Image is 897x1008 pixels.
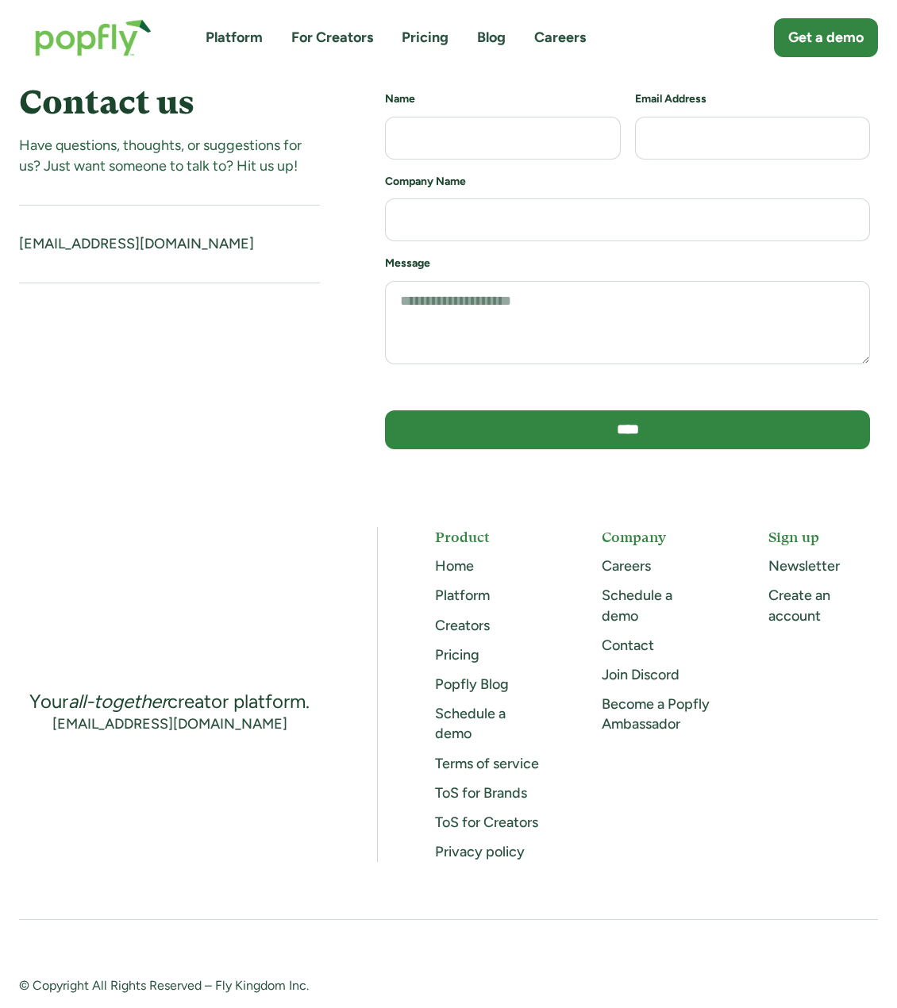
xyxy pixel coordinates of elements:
a: Platform [435,587,490,604]
div: Your creator platform. [29,689,310,714]
a: Platform [206,28,263,48]
a: Careers [534,28,586,48]
div: © Copyright All Rights Reserved – Fly Kingdom Inc. [19,977,420,997]
a: Contact [602,637,654,654]
a: Get a demo [774,18,878,57]
a: Blog [477,28,506,48]
h6: Name [385,91,621,107]
form: Contact us [385,91,870,464]
a: Terms of service [435,755,539,772]
a: Schedule a demo [602,587,672,624]
a: Careers [602,557,651,575]
a: For Creators [291,28,373,48]
h5: Sign up [768,527,878,547]
a: Popfly Blog [435,675,509,693]
h5: Company [602,527,711,547]
a: Newsletter [768,557,840,575]
a: Schedule a demo [435,705,506,742]
div: Get a demo [788,28,864,48]
a: [EMAIL_ADDRESS][DOMAIN_NAME] [52,714,287,734]
a: Creators [435,617,490,634]
div: Have questions, thoughts, or suggestions for us? Just want someone to talk to? Hit us up! [19,136,320,175]
a: Home [435,557,474,575]
a: Join Discord [602,666,679,683]
a: Become a Popfly Ambassador [602,695,710,733]
h6: Message [385,256,870,271]
a: Pricing [435,646,479,664]
a: Privacy policy [435,843,525,860]
a: Create an account [768,587,830,624]
a: home [19,3,167,72]
a: [EMAIL_ADDRESS][DOMAIN_NAME] [19,235,254,252]
h6: Company Name [385,174,870,190]
a: ToS for Creators [435,814,538,831]
h6: Email Address [635,91,871,107]
h4: Contact us [19,83,320,121]
a: ToS for Brands [435,784,527,802]
a: Pricing [402,28,448,48]
h5: Product [435,527,545,547]
em: all-together [68,690,167,713]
